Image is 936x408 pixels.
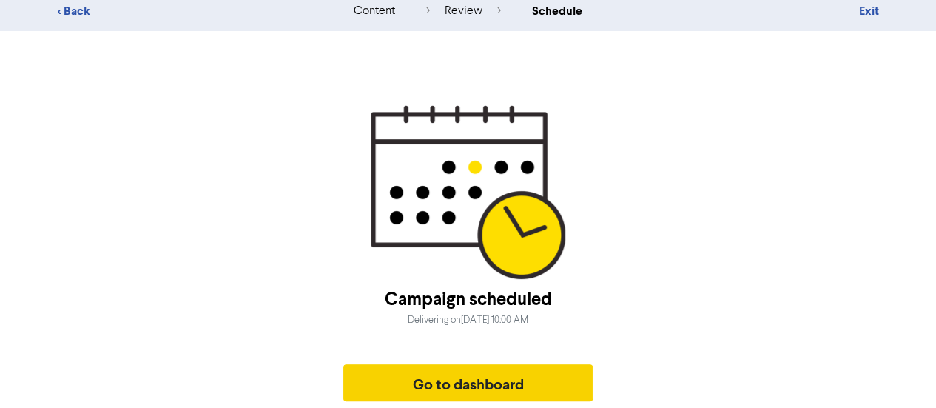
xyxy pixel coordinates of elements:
[858,4,878,19] a: Exit
[371,105,565,279] img: Scheduled
[354,2,395,20] div: content
[426,2,501,20] div: review
[58,2,317,20] div: < Back
[385,287,552,313] div: Campaign scheduled
[532,2,582,20] div: schedule
[408,313,528,327] div: Delivering on [DATE] 10:00 AM
[862,337,936,408] iframe: Chat Widget
[343,364,593,401] button: Go to dashboard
